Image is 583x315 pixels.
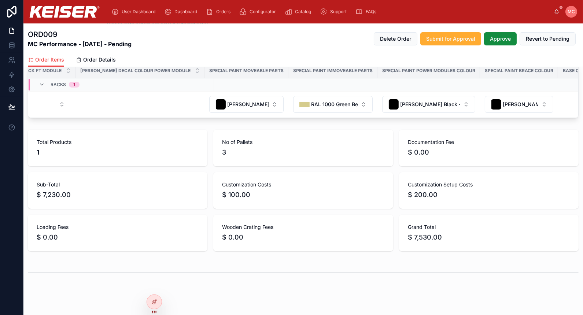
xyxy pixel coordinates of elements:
[216,9,230,15] span: Orders
[37,232,199,242] span: $ 0.00
[353,5,381,18] a: FAQs
[73,82,75,88] div: 1
[83,56,116,63] span: Order Details
[485,68,553,74] span: Special Paint Brace Colour
[374,32,417,45] button: Delete Order
[37,223,199,231] span: Loading Fees
[174,9,197,15] span: Dashboard
[227,101,269,108] span: [PERSON_NAME] Black - Default
[28,29,132,40] h1: ORD009
[295,9,311,15] span: Catalog
[382,96,475,113] button: Select Button
[503,101,538,108] span: [PERSON_NAME] Black - Default
[408,181,570,188] span: Customization Setup Costs
[37,147,199,157] span: 1
[408,223,570,231] span: Grand Total
[222,181,384,188] span: Customization Costs
[222,147,384,157] span: 3
[408,147,570,157] span: $ 0.00
[382,68,475,74] span: Special Paint Power Modules Colour
[366,9,376,15] span: FAQs
[76,53,116,68] a: Order Details
[568,9,575,15] span: MC
[106,4,554,20] div: scrollable content
[162,5,202,18] a: Dashboard
[37,190,199,200] span: $ 7,230.00
[222,232,384,242] span: $ 0.00
[330,9,347,15] span: Support
[250,9,276,15] span: Configurator
[37,181,199,188] span: Sub-Total
[408,232,570,242] span: $ 7,530.00
[37,138,199,146] span: Total Products
[29,6,100,18] img: App logo
[420,32,481,45] button: Submit for Approval
[408,138,570,146] span: Documentation Fee
[209,96,284,113] button: Select Button
[293,96,373,113] button: Select Button
[293,68,373,74] span: Special Paint Immoveable Parts
[484,32,517,45] button: Approve
[80,68,191,74] span: [PERSON_NAME] Decal Colour Power Module
[28,40,132,48] strong: MC Performance - [DATE] - Pending
[28,53,64,67] a: Order Items
[520,32,576,45] button: Revert to Pending
[222,190,384,200] span: $ 100.00
[222,223,384,231] span: Wooden Crating Fees
[408,190,570,200] span: $ 200.00
[237,5,281,18] a: Configurator
[209,68,284,74] span: Special Paint Moveable Parts
[283,5,316,18] a: Catalog
[318,5,352,18] a: Support
[122,9,155,15] span: User Dashboard
[380,35,411,42] span: Delete Order
[490,35,511,42] span: Approve
[222,138,384,146] span: No of Pallets
[526,35,569,42] span: Revert to Pending
[109,5,160,18] a: User Dashboard
[426,35,475,42] span: Submit for Approval
[204,5,236,18] a: Orders
[35,56,64,63] span: Order Items
[311,101,358,108] span: RAL 1000 Green Beige
[485,96,553,113] button: Select Button
[400,101,460,108] span: [PERSON_NAME] Black - Default
[51,82,66,88] span: Racks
